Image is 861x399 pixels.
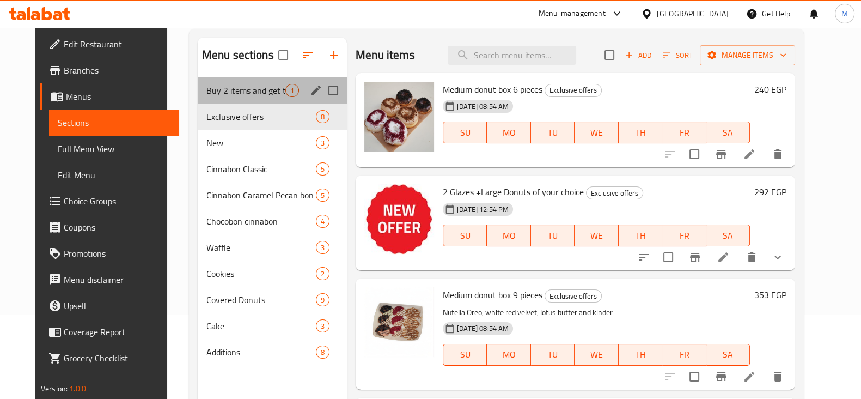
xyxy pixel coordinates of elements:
svg: Show Choices [771,251,784,264]
span: Exclusive offers [206,110,316,123]
span: Upsell [64,299,170,312]
span: TH [623,125,658,141]
span: Exclusive offers [545,290,601,303]
div: items [285,84,299,97]
span: 1 [286,86,298,96]
span: Sort items [656,47,700,64]
a: Menu disclaimer [40,267,179,293]
span: New [206,136,316,149]
button: edit [308,82,324,99]
span: Cinnabon Classic [206,162,316,176]
span: 3 [316,321,329,331]
span: Edit Restaurant [64,38,170,51]
div: Cinnabon Classic5 [198,156,347,182]
button: MO [487,122,530,143]
span: 4 [316,216,329,227]
span: [DATE] 08:54 AM [453,101,513,112]
span: TU [535,228,570,244]
span: Sort sections [295,42,321,68]
a: Choice Groups [40,188,179,214]
div: New3 [198,130,347,156]
a: Edit menu item [743,148,756,161]
span: 3 [316,138,329,148]
div: Exclusive offers [586,186,643,199]
div: Buy 2 items and get the third for free1edit [198,77,347,104]
span: FR [667,228,701,244]
span: Medium donut box 9 pieces [443,287,542,303]
span: SU [448,125,483,141]
span: 5 [316,164,329,174]
button: MO [487,225,530,246]
div: Exclusive offers [545,84,602,97]
h2: Menu items [356,47,415,63]
span: Menus [66,90,170,103]
span: Cinnabon Caramel Pecan bon [206,189,316,202]
span: Select all sections [272,44,295,66]
a: Edit Menu [49,162,179,188]
span: 5 [316,190,329,201]
span: Coverage Report [64,325,170,338]
button: TU [531,122,575,143]
span: Grocery Checklist [64,352,170,365]
div: Menu-management [539,7,606,20]
div: Chocobon cinnabon [206,215,316,228]
a: Menus [40,83,179,110]
a: Edit menu item [717,251,730,264]
span: Exclusive offers [587,187,643,199]
span: Add item [621,47,656,64]
a: Promotions [40,240,179,267]
div: items [316,346,329,359]
a: Full Menu View [49,136,179,162]
span: WE [579,125,614,141]
div: items [316,215,329,228]
span: Covered Donuts [206,293,316,306]
button: delete [765,364,791,390]
img: 2 Glazes +Large Donuts of your choice [364,184,434,254]
span: Medium donut box 6 pieces [443,81,542,98]
span: 8 [316,112,329,122]
div: [GEOGRAPHIC_DATA] [657,8,729,20]
div: items [316,267,329,280]
span: Buy 2 items and get the third for free [206,84,285,97]
span: Select to update [683,143,706,166]
span: [DATE] 12:54 PM [453,204,513,215]
button: Branch-specific-item [682,244,708,270]
h6: 240 EGP [754,82,786,97]
button: Branch-specific-item [708,141,734,167]
span: WE [579,228,614,244]
span: Select section [598,44,621,66]
span: Coupons [64,221,170,234]
h6: 353 EGP [754,287,786,303]
span: SU [448,228,483,244]
button: SA [706,225,750,246]
div: Waffle3 [198,234,347,261]
button: SU [443,225,487,246]
span: TH [623,228,658,244]
button: SA [706,122,750,143]
button: TU [531,225,575,246]
span: Choice Groups [64,195,170,208]
button: delete [765,141,791,167]
div: Cookies2 [198,261,347,287]
div: Exclusive offers [545,289,602,303]
a: Branches [40,57,179,83]
span: TU [535,347,570,362]
div: Waffle [206,241,316,254]
span: Select to update [657,246,680,269]
span: 2 Glazes +Large Donuts of your choice [443,184,584,200]
button: Add [621,47,656,64]
div: Covered Donuts9 [198,287,347,313]
span: Additions [206,346,316,359]
span: FR [667,347,701,362]
button: SU [443,122,487,143]
a: Coupons [40,214,179,240]
div: Additions8 [198,339,347,365]
a: Coverage Report [40,319,179,345]
a: Edit menu item [743,370,756,383]
div: items [316,136,329,149]
button: SU [443,344,487,366]
div: Exclusive offers8 [198,104,347,130]
a: Sections [49,110,179,136]
a: Upsell [40,293,179,319]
